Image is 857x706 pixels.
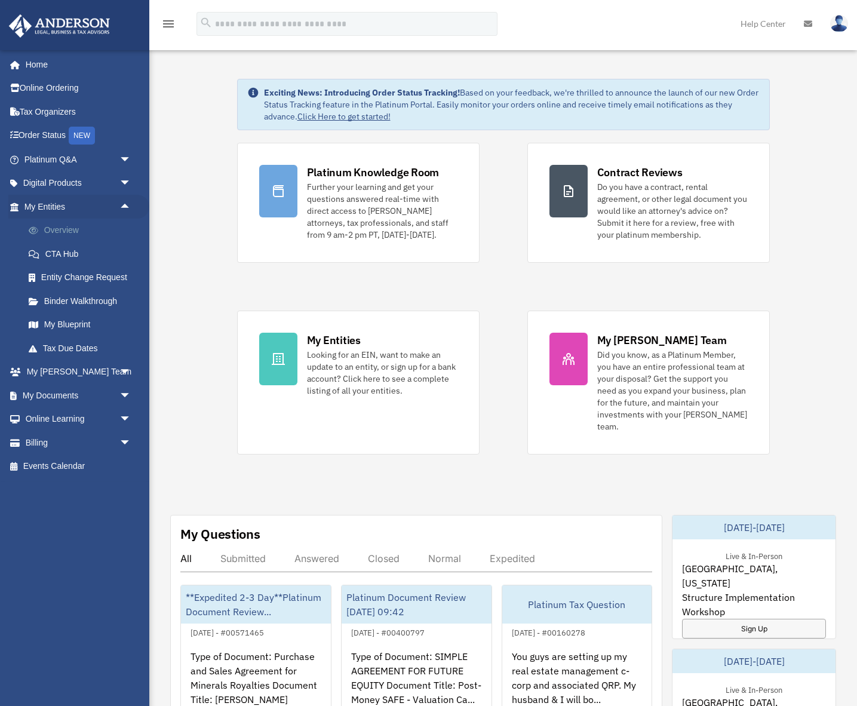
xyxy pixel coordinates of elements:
[490,552,535,564] div: Expedited
[8,148,149,171] a: Platinum Q&Aarrow_drop_down
[8,124,149,148] a: Order StatusNEW
[8,407,149,431] a: Online Learningarrow_drop_down
[17,266,149,290] a: Entity Change Request
[428,552,461,564] div: Normal
[830,15,848,32] img: User Pic
[8,455,149,478] a: Events Calendar
[716,549,792,561] div: Live & In-Person
[8,360,149,384] a: My [PERSON_NAME] Teamarrow_drop_down
[716,683,792,695] div: Live & In-Person
[119,148,143,172] span: arrow_drop_down
[17,336,149,360] a: Tax Due Dates
[597,349,748,432] div: Did you know, as a Platinum Member, you have an entire professional team at your disposal? Get th...
[672,649,836,673] div: [DATE]-[DATE]
[307,333,361,348] div: My Entities
[502,585,652,624] div: Platinum Tax Question
[17,219,149,243] a: Overview
[682,561,826,590] span: [GEOGRAPHIC_DATA], [US_STATE]
[237,311,480,455] a: My Entities Looking for an EIN, want to make an update to an entity, or sign up for a bank accoun...
[527,311,770,455] a: My [PERSON_NAME] Team Did you know, as a Platinum Member, you have an entire professional team at...
[161,17,176,31] i: menu
[119,171,143,196] span: arrow_drop_down
[672,515,836,539] div: [DATE]-[DATE]
[342,585,492,624] div: Platinum Document Review [DATE] 09:42
[17,289,149,313] a: Binder Walkthrough
[119,195,143,219] span: arrow_drop_up
[307,349,457,397] div: Looking for an EIN, want to make an update to an entity, or sign up for a bank account? Click her...
[527,143,770,263] a: Contract Reviews Do you have a contract, rental agreement, or other legal document you would like...
[264,87,460,98] strong: Exciting News: Introducing Order Status Tracking!
[264,87,760,122] div: Based on your feedback, we're thrilled to announce the launch of our new Order Status Tracking fe...
[181,625,274,638] div: [DATE] - #00571465
[69,127,95,145] div: NEW
[5,14,113,38] img: Anderson Advisors Platinum Portal
[368,552,400,564] div: Closed
[181,585,331,624] div: **Expedited 2-3 Day**Platinum Document Review...
[8,383,149,407] a: My Documentsarrow_drop_down
[8,171,149,195] a: Digital Productsarrow_drop_down
[597,333,727,348] div: My [PERSON_NAME] Team
[8,195,149,219] a: My Entitiesarrow_drop_up
[119,407,143,432] span: arrow_drop_down
[597,165,683,180] div: Contract Reviews
[119,360,143,385] span: arrow_drop_down
[307,165,440,180] div: Platinum Knowledge Room
[119,431,143,455] span: arrow_drop_down
[294,552,339,564] div: Answered
[502,625,595,638] div: [DATE] - #00160278
[220,552,266,564] div: Submitted
[180,552,192,564] div: All
[199,16,213,29] i: search
[8,53,143,76] a: Home
[237,143,480,263] a: Platinum Knowledge Room Further your learning and get your questions answered real-time with dire...
[597,181,748,241] div: Do you have a contract, rental agreement, or other legal document you would like an attorney's ad...
[682,619,826,639] a: Sign Up
[119,383,143,408] span: arrow_drop_down
[17,313,149,337] a: My Blueprint
[161,21,176,31] a: menu
[297,111,391,122] a: Click Here to get started!
[8,100,149,124] a: Tax Organizers
[180,525,260,543] div: My Questions
[8,431,149,455] a: Billingarrow_drop_down
[17,242,149,266] a: CTA Hub
[8,76,149,100] a: Online Ordering
[307,181,457,241] div: Further your learning and get your questions answered real-time with direct access to [PERSON_NAM...
[342,625,434,638] div: [DATE] - #00400797
[682,590,826,619] span: Structure Implementation Workshop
